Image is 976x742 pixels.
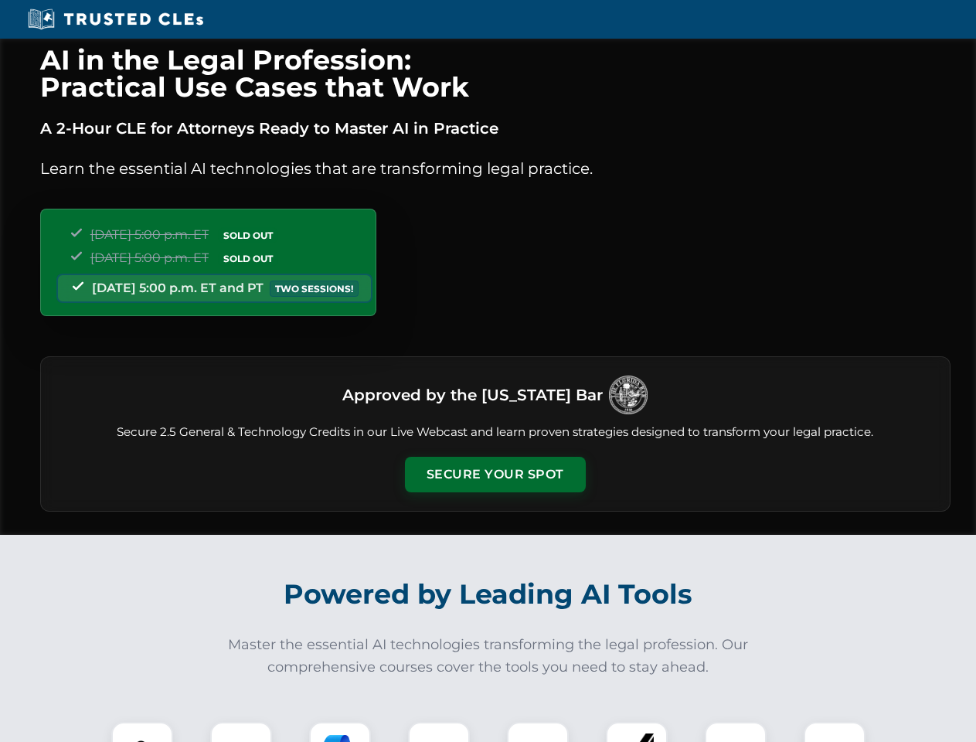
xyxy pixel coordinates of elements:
h2: Powered by Leading AI Tools [60,567,916,621]
p: Learn the essential AI technologies that are transforming legal practice. [40,156,950,181]
p: Secure 2.5 General & Technology Credits in our Live Webcast and learn proven strategies designed ... [60,424,931,441]
span: [DATE] 5:00 p.m. ET [90,250,209,265]
span: SOLD OUT [218,227,278,243]
h1: AI in the Legal Profession: Practical Use Cases that Work [40,46,950,100]
span: SOLD OUT [218,250,278,267]
p: Master the essential AI technologies transforming the legal profession. Our comprehensive courses... [218,634,759,679]
img: Logo [609,376,648,414]
button: Secure Your Spot [405,457,586,492]
p: A 2-Hour CLE for Attorneys Ready to Master AI in Practice [40,116,950,141]
span: [DATE] 5:00 p.m. ET [90,227,209,242]
img: Trusted CLEs [23,8,208,31]
h3: Approved by the [US_STATE] Bar [342,381,603,409]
